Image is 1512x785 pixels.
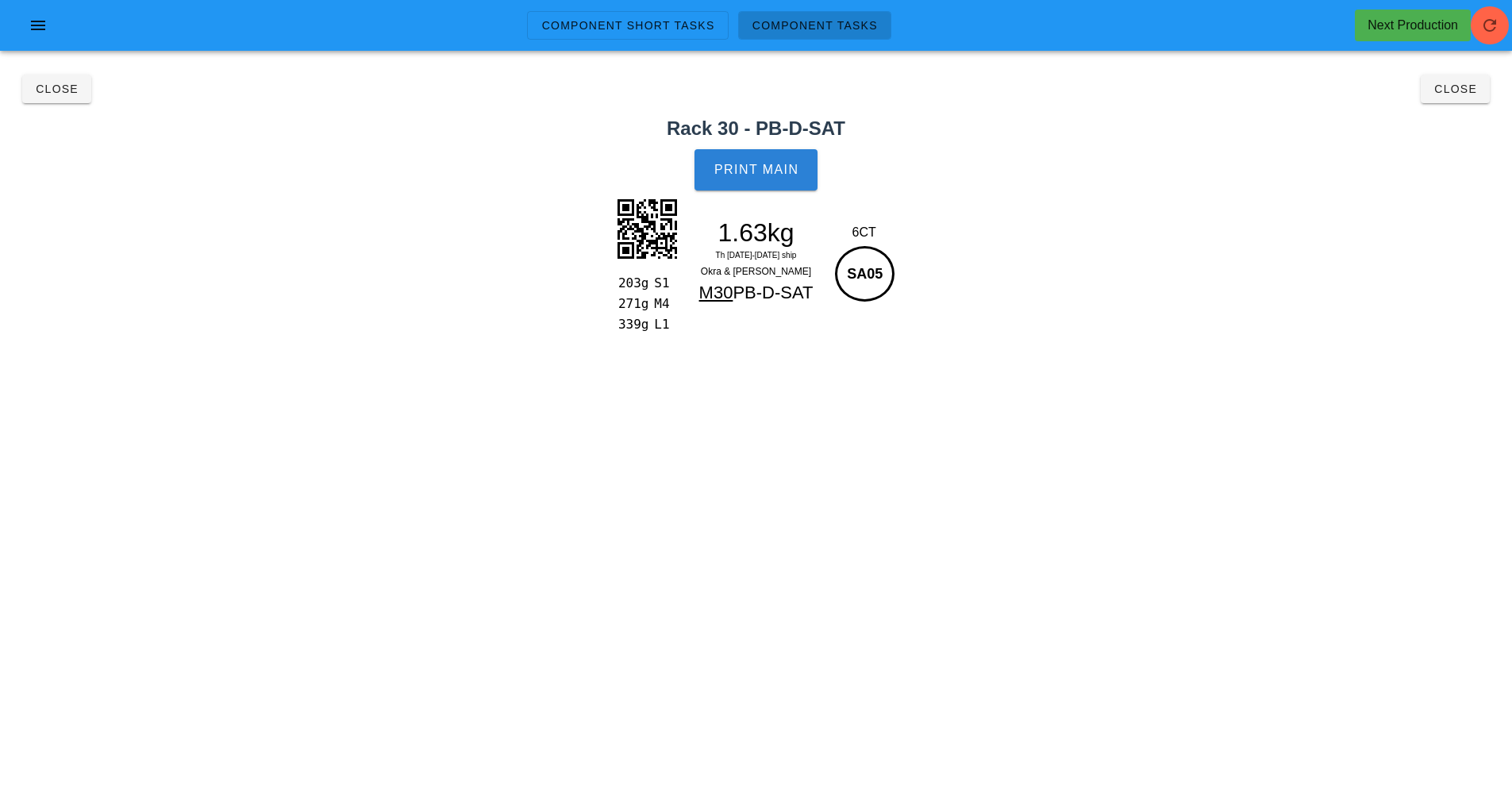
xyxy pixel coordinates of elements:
[716,251,797,260] span: Th [DATE]-[DATE] ship
[831,223,897,242] div: 6CT
[714,163,799,177] span: Print Main
[1368,16,1458,35] div: Next Production
[687,221,825,244] div: 1.63kg
[687,264,825,279] div: Okra & [PERSON_NAME]
[648,294,680,314] div: M4
[22,75,91,103] button: Close
[835,246,895,302] div: SA05
[527,11,728,40] a: Component Short Tasks
[1421,75,1490,103] button: Close
[699,283,733,302] span: M30
[615,273,648,294] div: 203g
[733,283,813,302] span: PB-D-SAT
[752,19,878,32] span: Component Tasks
[541,19,714,32] span: Component Short Tasks
[648,314,680,335] div: L1
[35,83,79,95] span: Close
[10,114,1502,143] h2: Rack 30 - PB-D-SAT
[738,11,891,40] a: Component Tasks
[615,314,648,335] div: 339g
[648,273,680,294] div: S1
[615,294,648,314] div: 271g
[607,189,687,268] img: SS7OYQAuag7LAoB1+8AdxRCGq3ayMnEOzaFOmZrUyeLJjEh5EbJPqkTsElMCDEIIQAn5hkCjxTybKo8RRAIIQSlwZgQMgg2mS...
[1433,83,1477,95] span: Close
[694,149,817,190] button: Print Main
